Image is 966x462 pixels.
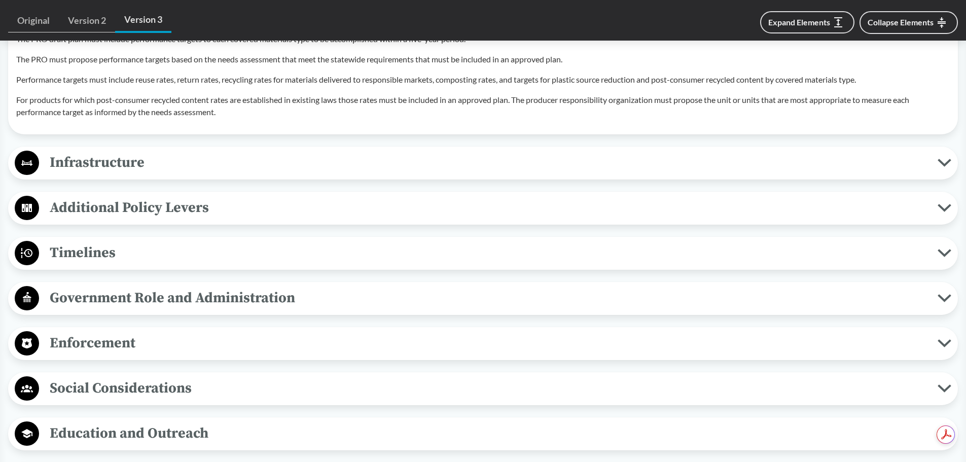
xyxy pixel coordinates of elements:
[39,241,938,264] span: Timelines
[760,11,854,33] button: Expand Elements
[860,11,958,34] button: Collapse Elements
[12,195,954,221] button: Additional Policy Levers
[39,196,938,219] span: Additional Policy Levers
[59,9,115,32] a: Version 2
[12,331,954,357] button: Enforcement
[39,287,938,309] span: Government Role and Administration
[16,53,950,65] p: The PRO must propose performance targets based on the needs assessment that meet the statewide re...
[39,422,938,445] span: Education and Outreach
[39,377,938,400] span: Social Considerations
[39,332,938,354] span: Enforcement
[12,376,954,402] button: Social Considerations
[12,150,954,176] button: Infrastructure
[8,9,59,32] a: Original
[12,240,954,266] button: Timelines
[12,286,954,311] button: Government Role and Administration
[16,94,950,118] p: For products for which post-consumer recycled content rates are established in existing laws thos...
[39,151,938,174] span: Infrastructure
[12,421,954,447] button: Education and Outreach
[16,74,950,86] p: Performance targets must include reuse rates, return rates, recycling rates for materials deliver...
[115,8,171,33] a: Version 3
